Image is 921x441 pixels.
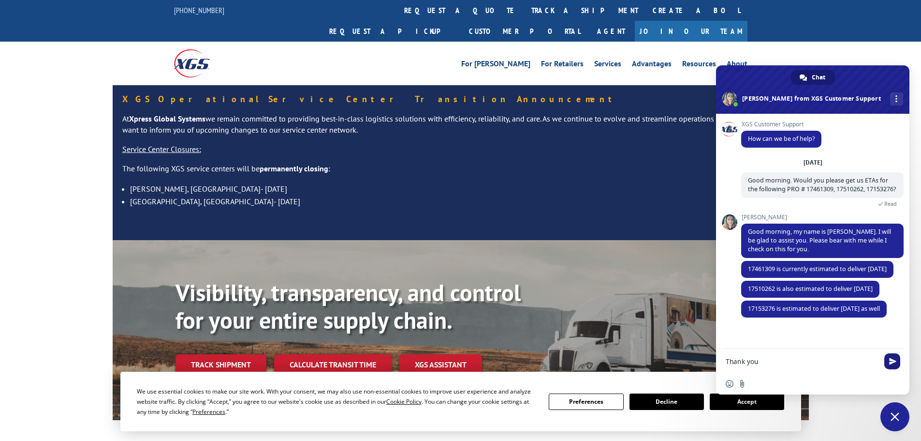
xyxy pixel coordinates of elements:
[274,354,392,375] a: Calculate transit time
[748,228,891,253] span: Good morning, my name is [PERSON_NAME]. I will be glad to assist you. Please bear with me while I...
[386,397,422,406] span: Cookie Policy
[880,402,909,431] a: Close chat
[632,60,672,71] a: Advantages
[884,200,897,207] span: Read
[884,353,900,369] span: Send
[748,176,896,193] span: Good morning. Would you please get us ETAs for the following PRO # 17461309, 17510262, 17153276?
[462,21,587,42] a: Customer Portal
[461,60,530,71] a: For [PERSON_NAME]
[726,349,880,373] textarea: Compose your message...
[549,394,623,410] button: Preferences
[122,163,799,182] p: The following XGS service centers will be :
[587,21,635,42] a: Agent
[748,285,873,293] span: 17510262 is also estimated to deliver [DATE]
[122,113,799,144] p: At we remain committed to providing best-in-class logistics solutions with efficiency, reliabilit...
[594,60,621,71] a: Services
[748,304,880,313] span: 17153276 is estimated to deliver [DATE] as well
[174,5,224,15] a: [PHONE_NUMBER]
[399,354,482,375] a: XGS ASSISTANT
[322,21,462,42] a: Request a pickup
[635,21,747,42] a: Join Our Team
[122,95,799,104] h5: XGS Operational Service Center Transition Announcement
[130,182,799,195] li: [PERSON_NAME], [GEOGRAPHIC_DATA]- [DATE]
[804,160,822,166] div: [DATE]
[726,380,733,388] span: Insert an emoji
[129,114,205,123] strong: Xpress Global Systems
[137,386,537,417] div: We use essential cookies to make our site work. With your consent, we may also use non-essential ...
[192,408,225,416] span: Preferences
[741,121,821,128] span: XGS Customer Support
[812,70,825,85] span: Chat
[541,60,584,71] a: For Retailers
[748,265,887,273] span: 17461309 is currently estimated to deliver [DATE]
[710,394,784,410] button: Accept
[682,60,716,71] a: Resources
[629,394,704,410] button: Decline
[748,135,815,143] span: How can we be of help?
[260,164,328,173] strong: permanently closing
[738,380,746,388] span: Send a file
[727,60,747,71] a: About
[175,277,521,335] b: Visibility, transparency, and control for your entire supply chain.
[120,372,801,431] div: Cookie Consent Prompt
[741,214,904,221] span: [PERSON_NAME]
[130,195,799,208] li: [GEOGRAPHIC_DATA], [GEOGRAPHIC_DATA]- [DATE]
[122,144,201,154] u: Service Center Closures:
[791,70,835,85] a: Chat
[175,354,266,375] a: Track shipment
